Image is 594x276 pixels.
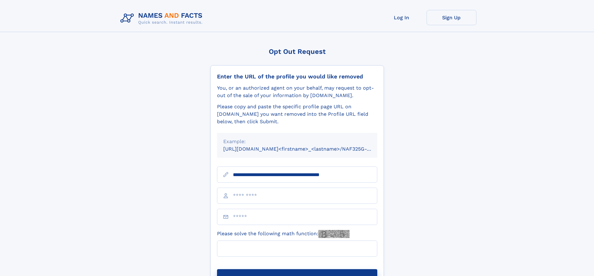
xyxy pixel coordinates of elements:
label: Please solve the following math function: [217,230,350,238]
div: You, or an authorized agent on your behalf, may request to opt-out of the sale of your informatio... [217,84,377,99]
a: Log In [377,10,427,25]
div: Please copy and paste the specific profile page URL on [DOMAIN_NAME] you want removed into the Pr... [217,103,377,125]
div: Example: [223,138,371,145]
div: Enter the URL of the profile you would like removed [217,73,377,80]
small: [URL][DOMAIN_NAME]<firstname>_<lastname>/NAF325G-xxxxxxxx [223,146,389,152]
a: Sign Up [427,10,476,25]
img: Logo Names and Facts [118,10,208,27]
div: Opt Out Request [210,48,384,55]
